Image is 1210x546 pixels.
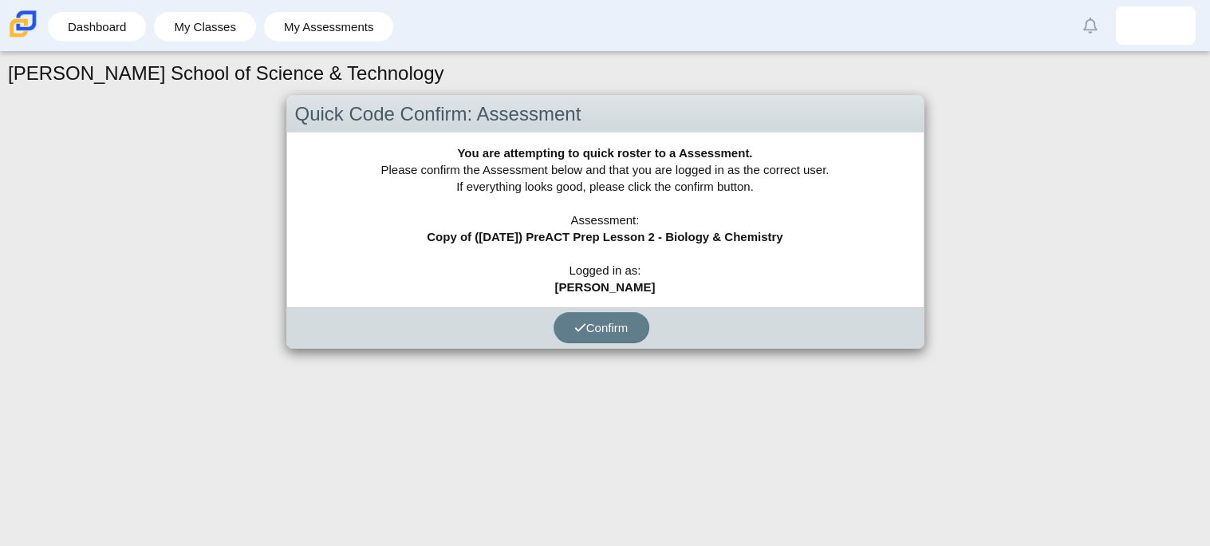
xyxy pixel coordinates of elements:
h1: [PERSON_NAME] School of Science & Technology [8,60,444,87]
b: You are attempting to quick roster to a Assessment. [457,146,752,160]
a: Carmen School of Science & Technology [6,30,40,43]
a: Dashboard [56,12,138,42]
b: Copy of ([DATE]) PreACT Prep Lesson 2 - Biology & Chemistry [427,230,782,243]
button: Confirm [554,312,649,343]
b: [PERSON_NAME] [555,280,656,294]
a: arely.nietogarcia.fLjcDJ [1116,6,1196,45]
a: My Assessments [272,12,386,42]
span: Confirm [574,321,629,334]
img: arely.nietogarcia.fLjcDJ [1143,13,1169,38]
img: Carmen School of Science & Technology [6,7,40,41]
a: My Classes [162,12,248,42]
div: Quick Code Confirm: Assessment [287,96,924,133]
a: Alerts [1073,8,1108,43]
div: Please confirm the Assessment below and that you are logged in as the correct user. If everything... [287,133,924,307]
